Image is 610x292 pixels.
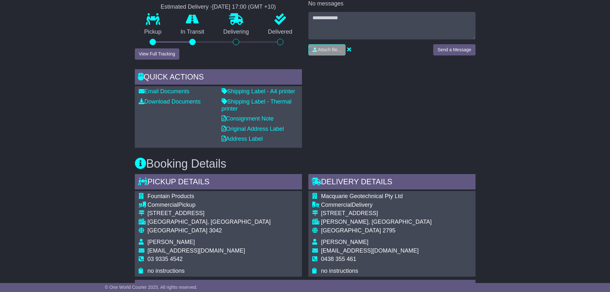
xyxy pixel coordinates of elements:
[321,268,358,274] span: no instructions
[321,202,352,208] span: Commercial
[135,174,302,191] div: Pickup Details
[148,247,245,254] span: [EMAIL_ADDRESS][DOMAIN_NAME]
[222,88,295,95] a: Shipping Label - A4 printer
[135,29,171,36] p: Pickup
[139,88,190,95] a: Email Documents
[148,210,271,217] div: [STREET_ADDRESS]
[321,256,356,262] span: 0438 355 461
[383,227,395,234] span: 2795
[433,44,475,55] button: Send a Message
[321,219,432,226] div: [PERSON_NAME], [GEOGRAPHIC_DATA]
[321,247,419,254] span: [EMAIL_ADDRESS][DOMAIN_NAME]
[148,202,178,208] span: Commercial
[214,29,259,36] p: Delivering
[321,210,432,217] div: [STREET_ADDRESS]
[308,0,476,7] p: No messages
[148,227,207,234] span: [GEOGRAPHIC_DATA]
[148,202,271,209] div: Pickup
[222,126,284,132] a: Original Address Label
[135,48,179,60] button: View Full Tracking
[222,98,292,112] a: Shipping Label - Thermal printer
[135,4,302,11] div: Estimated Delivery -
[135,69,302,87] div: Quick Actions
[308,174,476,191] div: Delivery Details
[148,219,271,226] div: [GEOGRAPHIC_DATA], [GEOGRAPHIC_DATA]
[321,202,432,209] div: Delivery
[105,285,198,290] span: © One World Courier 2025. All rights reserved.
[321,239,369,245] span: [PERSON_NAME]
[321,227,381,234] span: [GEOGRAPHIC_DATA]
[139,98,201,105] a: Download Documents
[148,256,183,262] span: 03 9335 4542
[212,4,276,11] div: [DATE] 17:00 (GMT +10)
[171,29,214,36] p: In Transit
[209,227,222,234] span: 3042
[148,193,194,199] span: Fountain Products
[222,136,263,142] a: Address Label
[258,29,302,36] p: Delivered
[321,193,403,199] span: Macquarie Geotechnical Pty Ltd
[148,268,185,274] span: no instructions
[222,115,274,122] a: Consignment Note
[148,239,195,245] span: [PERSON_NAME]
[135,157,476,170] h3: Booking Details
